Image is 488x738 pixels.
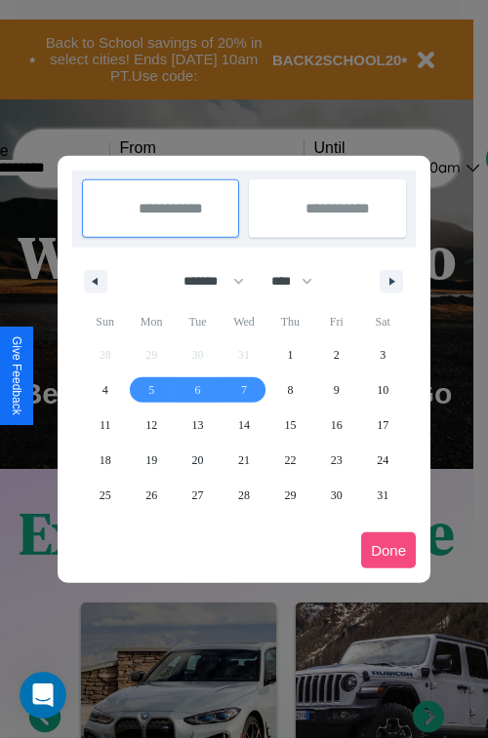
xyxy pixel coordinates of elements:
[313,306,359,337] span: Fri
[361,532,416,568] button: Done
[287,372,293,408] span: 8
[267,337,313,372] button: 1
[334,372,340,408] span: 9
[82,372,128,408] button: 4
[10,336,23,415] div: Give Feedback
[360,372,406,408] button: 10
[313,408,359,443] button: 16
[267,478,313,513] button: 29
[148,372,154,408] span: 5
[175,443,221,478] button: 20
[360,408,406,443] button: 17
[82,478,128,513] button: 25
[145,408,157,443] span: 12
[100,443,111,478] span: 18
[145,443,157,478] span: 19
[100,408,111,443] span: 11
[192,443,204,478] span: 20
[360,337,406,372] button: 3
[377,478,388,513] span: 31
[287,337,293,372] span: 1
[128,478,174,513] button: 26
[128,408,174,443] button: 12
[377,372,388,408] span: 10
[360,443,406,478] button: 24
[192,478,204,513] span: 27
[175,306,221,337] span: Tue
[128,306,174,337] span: Mon
[267,306,313,337] span: Thu
[267,372,313,408] button: 8
[380,337,386,372] span: 3
[238,478,250,513] span: 28
[238,408,250,443] span: 14
[82,443,128,478] button: 18
[145,478,157,513] span: 26
[284,443,296,478] span: 22
[221,443,266,478] button: 21
[331,478,343,513] span: 30
[284,478,296,513] span: 29
[102,372,108,408] span: 4
[221,372,266,408] button: 7
[334,337,340,372] span: 2
[128,443,174,478] button: 19
[128,372,174,408] button: 5
[377,408,388,443] span: 17
[221,478,266,513] button: 28
[195,372,201,408] span: 6
[267,408,313,443] button: 15
[284,408,296,443] span: 15
[238,443,250,478] span: 21
[377,443,388,478] span: 24
[313,372,359,408] button: 9
[82,408,128,443] button: 11
[313,337,359,372] button: 2
[313,478,359,513] button: 30
[82,306,128,337] span: Sun
[267,443,313,478] button: 22
[221,408,266,443] button: 14
[175,478,221,513] button: 27
[313,443,359,478] button: 23
[20,672,66,719] iframe: Intercom live chat
[241,372,247,408] span: 7
[360,306,406,337] span: Sat
[192,408,204,443] span: 13
[175,408,221,443] button: 13
[175,372,221,408] button: 6
[360,478,406,513] button: 31
[221,306,266,337] span: Wed
[100,478,111,513] span: 25
[331,443,343,478] span: 23
[331,408,343,443] span: 16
